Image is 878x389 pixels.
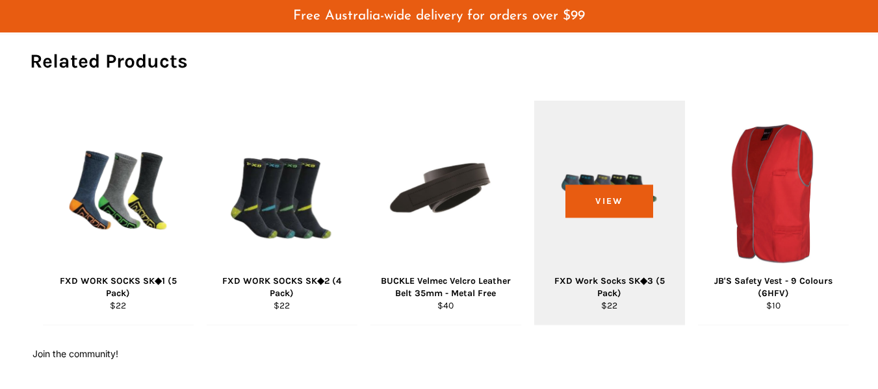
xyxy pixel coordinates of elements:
[67,117,169,270] img: FXD WORK SOCKS SK◆1 (5 Pack) - Workin' Gear
[214,299,349,312] div: $22
[378,299,513,312] div: $40
[32,348,118,359] button: Join the community!
[542,275,677,300] div: FXD Work Socks SK◆3 (5 Pack)
[30,48,849,75] h2: Related Products
[370,101,521,325] a: BUCKLE Velmec Velcro Leather Belt 35mm - Metal Free - Workin Gear BUCKLE Velmec Velcro Leather Be...
[698,101,849,325] a: JB'S Safety Vest - 9 Colours ( 6HFV) - Workin' Gear JB'S Safety Vest - 9 Colours (6HFV) $10
[51,299,185,312] div: $22
[714,121,833,266] img: JB'S Safety Vest - 9 Colours ( 6HFV) - Workin' Gear
[231,117,333,270] img: FXD WORK SOCKS SK◆2 (4 Pack) - Workin' Gear
[706,275,840,300] div: JB'S Safety Vest - 9 Colours (6HFV)
[565,184,653,218] span: View
[293,9,585,23] span: Free Australia-wide delivery for orders over $99
[534,101,685,325] a: FXD Work Socks SK◆3 (5 Pack) - Workin' Gear FXD Work Socks SK◆3 (5 Pack) $22 View
[387,157,505,231] img: BUCKLE Velmec Velcro Leather Belt 35mm - Metal Free - Workin Gear
[706,299,840,312] div: $10
[214,275,349,300] div: FXD WORK SOCKS SK◆2 (4 Pack)
[207,101,357,325] a: FXD WORK SOCKS SK◆2 (4 Pack) - Workin' Gear FXD WORK SOCKS SK◆2 (4 Pack) $22
[378,275,513,300] div: BUCKLE Velmec Velcro Leather Belt 35mm - Metal Free
[51,275,185,300] div: FXD WORK SOCKS SK◆1 (5 Pack)
[43,101,194,325] a: FXD WORK SOCKS SK◆1 (5 Pack) - Workin' Gear FXD WORK SOCKS SK◆1 (5 Pack) $22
